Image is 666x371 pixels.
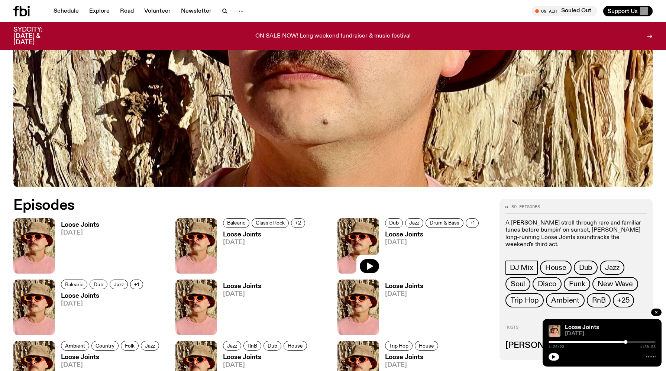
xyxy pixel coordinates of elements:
span: Funk [569,280,585,288]
p: A [PERSON_NAME] stroll through rare and familiar tunes before bumpin' on sunset, [PERSON_NAME] lo... [505,220,647,248]
a: Folk [121,341,139,351]
a: Newsletter [177,6,216,16]
a: Balearic [61,280,87,289]
a: Country [91,341,119,351]
span: [DATE] [223,239,307,246]
span: Balearic [227,220,245,226]
button: +1 [466,218,479,228]
a: Dub [385,218,403,228]
span: DJ Mix [510,264,533,272]
p: ON SALE NOW! Long weekend fundraiser & music festival [255,33,411,40]
span: Disco [538,280,556,288]
img: Tyson stands in front of a paperbark tree wearing orange sunglasses, a suede bucket hat and a pin... [13,218,55,274]
button: +25 [613,293,634,307]
a: Ambient [546,293,585,307]
span: [DATE] [385,362,440,368]
button: Support Us [603,6,653,16]
span: Dub [389,220,399,226]
h3: Loose Joints [61,293,145,299]
span: [DATE] [61,230,99,236]
span: +25 [617,296,629,304]
a: DJ Mix [505,261,538,275]
span: Support Us [608,8,638,14]
span: Soul [511,280,525,288]
h3: Loose Joints [61,354,161,361]
span: Classic Rock [256,220,285,226]
button: +2 [291,218,305,228]
span: Dub [268,343,277,349]
h3: [PERSON_NAME] [505,342,647,350]
a: Loose Joints[DATE] [55,222,99,274]
span: [DATE] [223,362,309,368]
span: Ambient [551,296,579,304]
a: Loose Joints[DATE] [379,232,481,274]
a: Ambient [61,341,89,351]
a: Disco [533,277,562,291]
a: Jazz [141,341,159,351]
a: Loose Joints[DATE] [379,283,423,335]
button: On AirSouled Out [531,6,597,16]
a: Read [116,6,138,16]
span: Folk [125,343,135,349]
a: Balearic [223,218,249,228]
a: Soul [505,277,530,291]
span: Ambient [65,343,85,349]
span: Jazz [409,220,419,226]
span: Trip Hop [389,343,408,349]
span: [DATE] [385,239,481,246]
a: Trip Hop [385,341,413,351]
span: +1 [470,220,475,226]
h3: Loose Joints [223,283,261,290]
span: [DATE] [385,291,423,297]
a: Dub [90,280,107,289]
h3: Loose Joints [385,283,423,290]
img: Tyson stands in front of a paperbark tree wearing orange sunglasses, a suede bucket hat and a pin... [175,280,217,335]
img: Tyson stands in front of a paperbark tree wearing orange sunglasses, a suede bucket hat and a pin... [13,280,55,335]
span: Dub [94,281,103,287]
span: Jazz [145,343,155,349]
a: Trip Hop [505,293,544,307]
h3: SYDCITY: [DATE] & [DATE] [13,27,61,46]
a: New Wave [592,277,638,291]
span: New Wave [598,280,633,288]
a: Dub [574,261,598,275]
span: Trip Hop [511,296,539,304]
span: [DATE] [565,331,656,337]
span: [DATE] [223,291,261,297]
span: +2 [295,220,301,226]
span: Balearic [65,281,83,287]
span: Country [96,343,114,349]
h2: Hosts [505,325,647,334]
span: House [419,343,434,349]
a: Classic Rock [252,218,289,228]
img: Tyson stands in front of a paperbark tree wearing orange sunglasses, a suede bucket hat and a pin... [549,325,560,337]
a: Funk [564,277,590,291]
a: Loose Joints[DATE] [217,232,307,274]
span: 1:26:23 [549,345,564,349]
a: Jazz [600,261,624,275]
span: Drum & Bass [430,220,459,226]
span: House [545,264,566,272]
span: Jazz [605,264,619,272]
a: Schedule [49,6,83,16]
a: Jazz [405,218,423,228]
span: Jazz [114,281,124,287]
a: Volunteer [140,6,175,16]
span: 1:59:58 [640,345,656,349]
span: 89 episodes [511,205,540,209]
h3: Loose Joints [385,354,440,361]
a: Explore [85,6,114,16]
a: Jazz [110,280,128,289]
span: [DATE] [61,362,161,368]
a: House [415,341,438,351]
a: House [540,261,572,275]
span: RnB [592,296,605,304]
img: Tyson stands in front of a paperbark tree wearing orange sunglasses, a suede bucket hat and a pin... [337,280,379,335]
img: Tyson stands in front of a paperbark tree wearing orange sunglasses, a suede bucket hat and a pin... [175,218,217,274]
a: Dub [264,341,281,351]
span: Dub [579,264,592,272]
span: +1 [134,281,139,287]
a: Drum & Bass [426,218,463,228]
h3: Loose Joints [61,222,99,228]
